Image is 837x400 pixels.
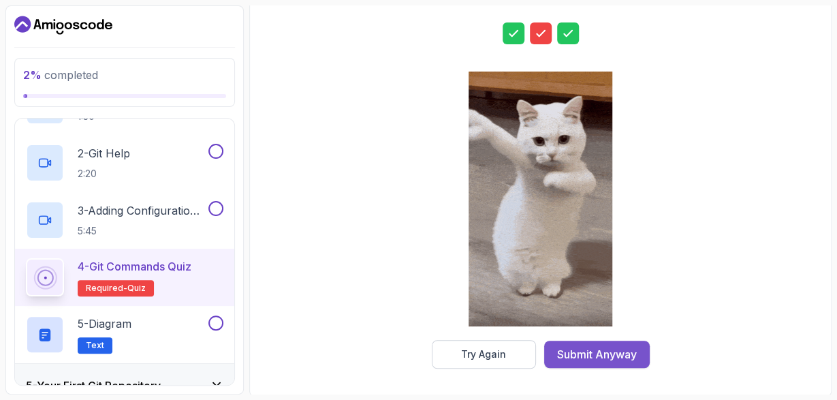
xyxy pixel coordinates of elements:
button: 3-Adding Configuration (Git Config)5:45 [26,201,223,239]
a: Dashboard [14,14,112,36]
span: quiz [127,283,146,294]
button: 5-DiagramText [26,316,223,354]
p: 2 - Git Help [78,145,130,161]
button: Try Again [432,340,536,369]
span: 2 % [23,68,42,82]
p: 2:20 [78,167,130,181]
p: 3 - Adding Configuration (Git Config) [78,202,206,219]
button: Submit Anyway [544,341,650,368]
span: completed [23,68,98,82]
div: Submit Anyway [557,346,637,363]
span: Text [86,340,104,351]
h3: 5 - Your First Git Repository [26,378,161,394]
p: 4 - Git Commands Quiz [78,258,191,275]
button: 2-Git Help2:20 [26,144,223,182]
div: Try Again [461,348,506,361]
p: 5:45 [78,224,206,238]
span: Required- [86,283,127,294]
p: 5 - Diagram [78,316,131,332]
button: 4-Git Commands QuizRequired-quiz [26,258,223,296]
img: cool-cat [469,72,612,326]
